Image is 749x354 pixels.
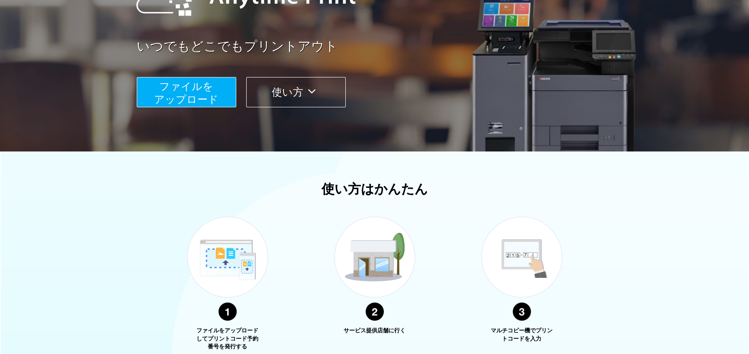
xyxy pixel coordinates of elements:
[246,77,346,107] button: 使い方
[342,327,407,335] p: サービス提供店舗に行く
[137,37,634,56] a: いつでもどこでもプリントアウト
[195,327,260,351] p: ファイルをアップロードしてプリントコード予約番号を発行する
[154,80,219,105] span: ファイルを ​​アップロード
[489,327,554,343] p: マルチコピー機でプリントコードを入力
[137,77,236,107] button: ファイルを​​アップロード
